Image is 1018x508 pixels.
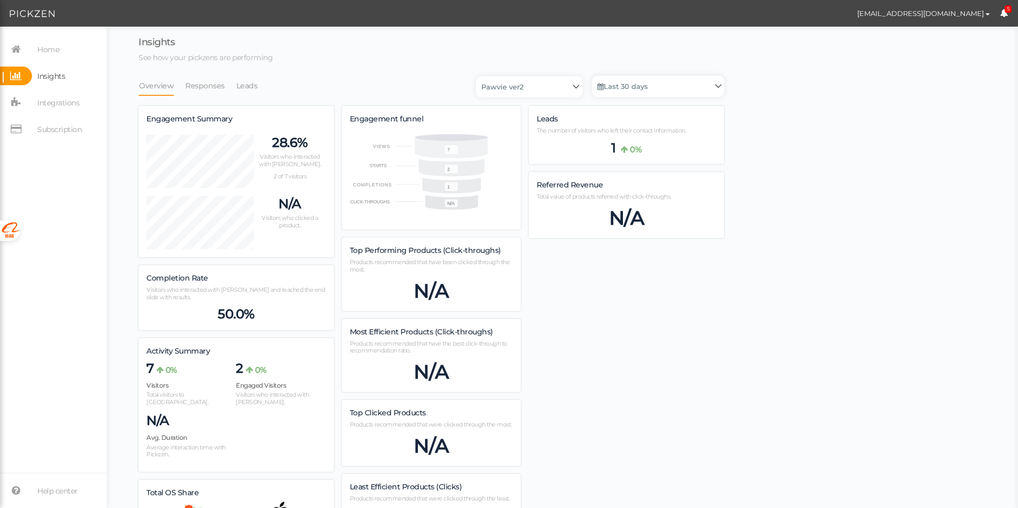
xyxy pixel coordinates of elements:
[146,286,325,301] span: Visitors who interacted with [PERSON_NAME] and reached the end slide with results.
[254,196,326,212] p: N/A
[373,143,390,149] text: VIEWS
[236,76,258,96] a: Leads
[350,434,513,458] div: N/A
[37,41,59,58] span: Home
[146,346,210,356] span: Activity Summary
[138,76,185,96] li: Overview
[537,193,671,200] span: Total value of products referred with click-throughs.
[146,391,208,406] span: Total visitors to [GEOGRAPHIC_DATA].
[37,94,79,111] span: Integrations
[592,76,724,97] a: Last 30 days
[350,408,426,417] span: Top Clicked Products
[254,135,326,151] p: 28.6%
[353,182,392,187] text: COMPLETIONS
[236,381,286,389] span: Engaged Visitors
[630,144,642,154] b: 0%
[138,76,174,96] a: Overview
[166,365,177,375] b: 0%
[146,434,236,441] h4: Avg. Duration
[1005,5,1012,13] span: 5
[350,360,513,384] div: N/A
[146,114,232,124] span: Engagement Summary
[254,173,326,181] p: 2 of 7 visitors
[447,184,450,190] text: 1
[146,381,168,389] span: Visitors
[146,488,199,497] span: Total OS Share
[537,180,603,190] span: Referred Revenue
[350,258,510,273] span: Products recommended that have been clicked through the most.
[828,4,847,23] img: 8c801ccf6cf7b591238526ce0277185e
[447,167,450,172] text: 2
[611,140,616,156] span: 1
[350,421,512,428] span: Products recommended that were clicked through the most.
[447,201,455,207] text: N/A
[350,482,462,491] span: Least Efficient Products (Clicks)
[350,114,424,124] span: Engagement funnel
[37,68,65,85] span: Insights
[218,306,254,322] span: 50.0%
[37,482,78,499] span: Help center
[261,214,318,229] span: Visitors who clicked a product.
[350,245,501,255] span: Top Performing Products (Click-throughs)
[255,365,267,375] b: 0%
[259,153,321,168] span: Visitors who interacted with [PERSON_NAME].
[537,127,686,134] span: The number of visitors who left their contact information.
[138,53,273,62] span: See how your pickzens are performing
[185,76,236,96] li: Responses
[847,4,1000,22] button: [EMAIL_ADDRESS][DOMAIN_NAME]
[537,114,558,124] label: Leads
[146,273,208,283] span: Completion Rate
[370,163,387,168] text: STARTS
[146,413,169,429] span: N/A
[236,76,269,96] li: Leads
[350,495,510,502] span: Products recommended that were clicked through the least.
[857,9,984,18] span: [EMAIL_ADDRESS][DOMAIN_NAME]
[146,444,226,458] span: Average interaction time with Pickzen.
[447,147,450,152] text: 7
[350,199,390,204] text: CLICK-THROUGHS
[236,391,309,406] span: Visitors who interacted with [PERSON_NAME].
[537,206,716,230] div: N/A
[350,340,507,355] span: Products recommended that have the best click-through to recommendation ratio.
[138,36,175,48] span: Insights
[236,360,243,376] span: 2
[185,76,225,96] a: Responses
[350,327,493,337] span: Most Efficient Products (Click-throughs)
[146,360,154,376] span: 7
[350,279,513,303] div: N/A
[37,121,81,138] span: Subscription
[10,7,55,20] img: Pickzen logo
